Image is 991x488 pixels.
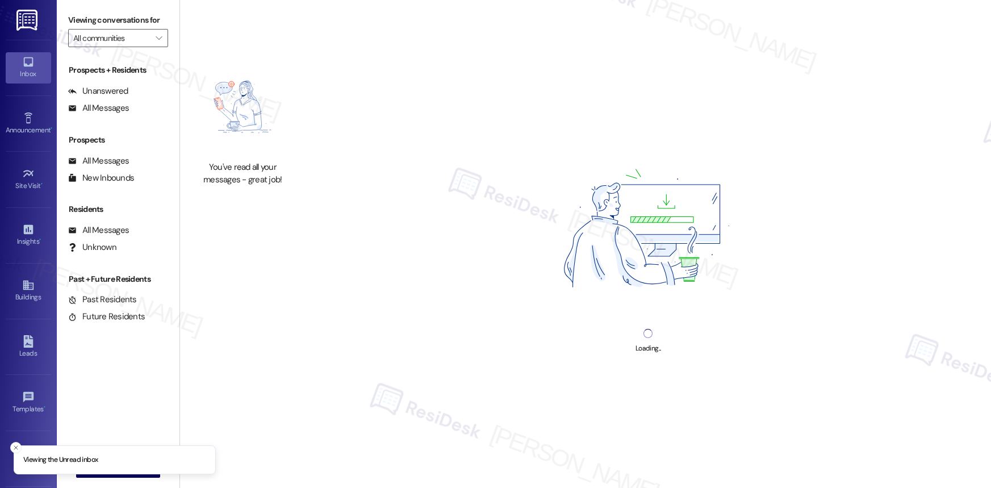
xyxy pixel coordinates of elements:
[16,10,40,31] img: ResiDesk Logo
[6,52,51,83] a: Inbox
[6,276,51,306] a: Buildings
[193,58,292,156] img: empty-state
[193,161,292,186] div: You've read all your messages - great job!
[68,311,145,323] div: Future Residents
[57,134,179,146] div: Prospects
[57,203,179,215] div: Residents
[68,294,137,306] div: Past Residents
[6,387,51,418] a: Templates •
[44,403,45,411] span: •
[57,64,179,76] div: Prospects + Residents
[68,102,129,114] div: All Messages
[51,124,52,132] span: •
[39,236,41,244] span: •
[6,164,51,195] a: Site Visit •
[156,34,162,43] i: 
[57,273,179,285] div: Past + Future Residents
[68,241,116,253] div: Unknown
[68,11,168,29] label: Viewing conversations for
[10,442,22,453] button: Close toast
[68,172,134,184] div: New Inbounds
[635,343,661,354] div: Loading...
[68,85,128,97] div: Unanswered
[6,332,51,362] a: Leads
[68,224,129,236] div: All Messages
[41,180,43,188] span: •
[23,455,98,465] p: Viewing the Unread inbox
[73,29,150,47] input: All communities
[6,220,51,251] a: Insights •
[68,155,129,167] div: All Messages
[6,443,51,474] a: Account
